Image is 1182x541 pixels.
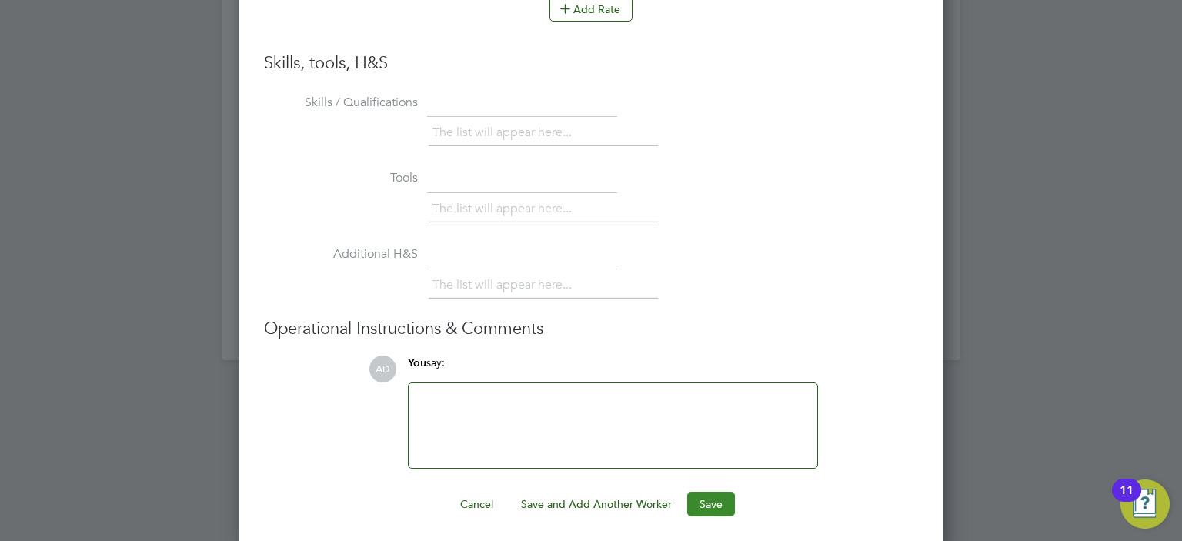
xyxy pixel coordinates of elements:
[687,492,735,516] button: Save
[432,275,578,296] li: The list will appear here...
[408,356,818,382] div: say:
[264,170,418,186] label: Tools
[264,52,918,75] h3: Skills, tools, H&S
[448,492,506,516] button: Cancel
[509,492,684,516] button: Save and Add Another Worker
[264,318,918,340] h3: Operational Instructions & Comments
[1120,479,1170,529] button: Open Resource Center, 11 new notifications
[432,122,578,143] li: The list will appear here...
[1120,490,1134,510] div: 11
[264,95,418,111] label: Skills / Qualifications
[369,356,396,382] span: AD
[264,246,418,262] label: Additional H&S
[432,199,578,219] li: The list will appear here...
[408,356,426,369] span: You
